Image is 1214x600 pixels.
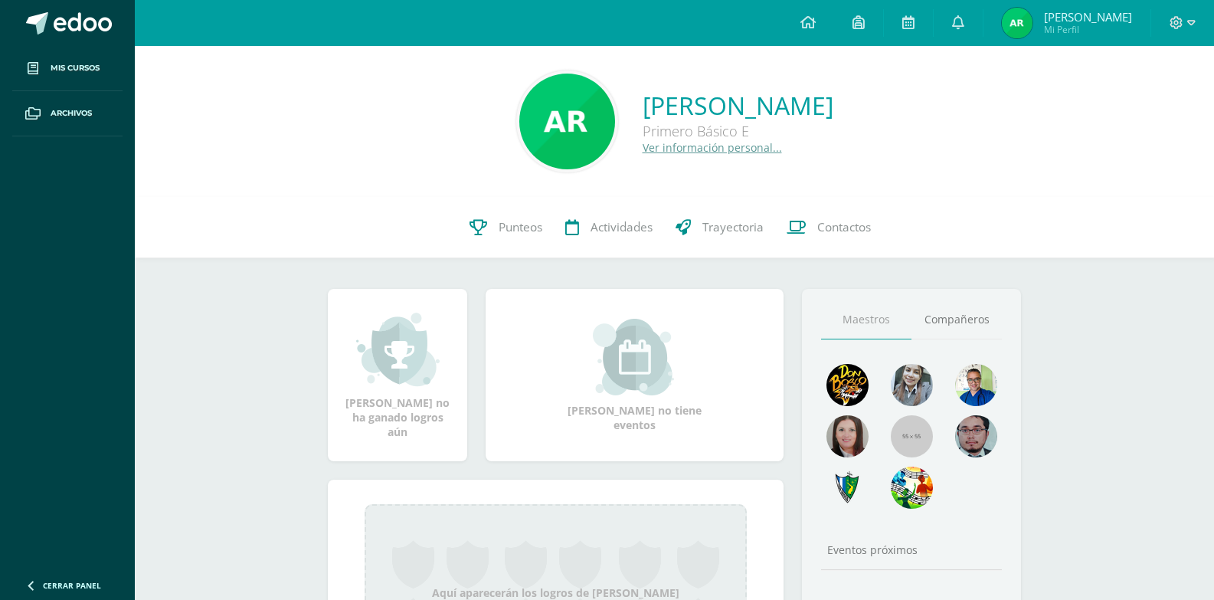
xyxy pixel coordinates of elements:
a: Archivos [12,91,123,136]
span: Trayectoria [702,219,764,235]
a: Actividades [554,197,664,258]
div: [PERSON_NAME] no ha ganado logros aún [343,311,452,439]
a: Punteos [458,197,554,258]
div: [PERSON_NAME] no tiene eventos [558,319,712,432]
img: 7cab5f6743d087d6deff47ee2e57ce0d.png [826,467,869,509]
a: Contactos [775,197,882,258]
div: Primero Básico E [643,122,833,140]
span: Contactos [817,219,871,235]
img: a43eca2235894a1cc1b3d6ce2f11d98a.png [891,467,933,509]
a: [PERSON_NAME] [643,89,833,122]
span: Archivos [51,107,92,120]
img: f9be7f22a6404b4052d7942012a20df2.png [1002,8,1032,38]
a: Trayectoria [664,197,775,258]
img: d0e54f245e8330cebada5b5b95708334.png [955,415,997,457]
span: Actividades [591,219,653,235]
span: [PERSON_NAME] [1044,9,1132,25]
img: 45bd7986b8947ad7e5894cbc9b781108.png [891,364,933,406]
span: Punteos [499,219,542,235]
img: 67c3d6f6ad1c930a517675cdc903f95f.png [826,415,869,457]
img: 29fc2a48271e3f3676cb2cb292ff2552.png [826,364,869,406]
img: 56647087fcb82fd647067e64cad88737.png [519,74,615,169]
img: 10741f48bcca31577cbcd80b61dad2f3.png [955,364,997,406]
a: Maestros [821,300,911,339]
img: event_small.png [593,319,676,395]
span: Cerrar panel [43,580,101,591]
div: Eventos próximos [821,543,1002,557]
img: 55x55 [891,415,933,457]
a: Ver información personal... [643,140,782,155]
span: Mi Perfil [1044,23,1132,36]
img: achievement_small.png [356,311,440,388]
a: Mis cursos [12,46,123,91]
a: Compañeros [911,300,1002,339]
span: Mis cursos [51,62,100,74]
